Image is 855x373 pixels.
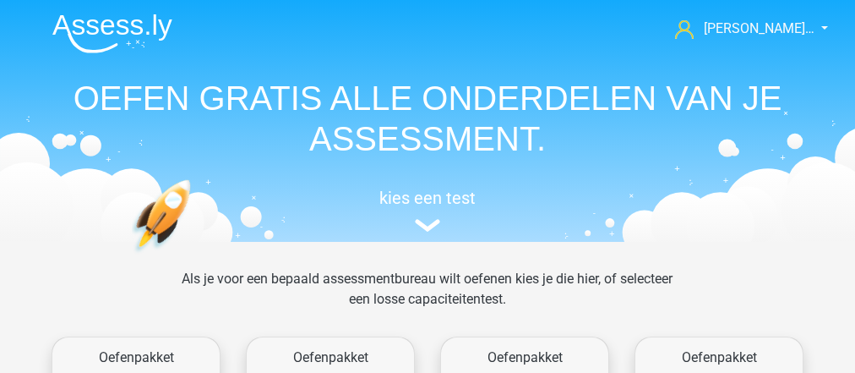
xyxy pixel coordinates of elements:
[704,20,814,36] span: [PERSON_NAME]…
[52,14,172,53] img: Assessly
[168,269,686,330] div: Als je voor een bepaald assessmentbureau wilt oefenen kies je die hier, of selecteer een losse ca...
[132,179,256,332] img: oefenen
[39,188,816,208] h5: kies een test
[39,188,816,233] a: kies een test
[668,19,816,39] a: [PERSON_NAME]…
[415,219,440,232] img: assessment
[39,78,816,159] h1: OEFEN GRATIS ALLE ONDERDELEN VAN JE ASSESSMENT.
